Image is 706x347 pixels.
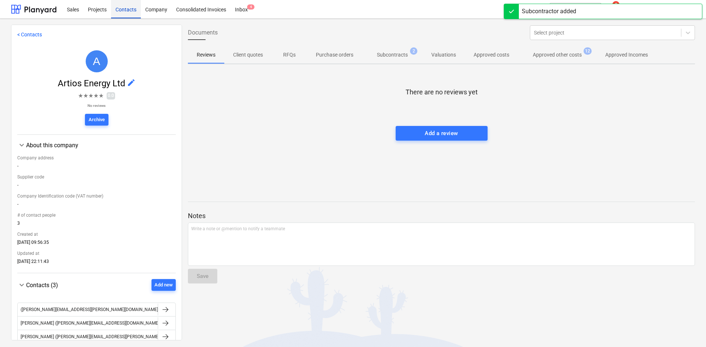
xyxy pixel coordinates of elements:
span: 4 [247,4,254,10]
div: - [17,182,176,191]
div: [DATE] 22:11:43 [17,259,176,267]
p: Client quotes [233,51,263,59]
p: Approved costs [474,51,509,59]
a: < Contacts [17,32,42,37]
div: - [17,202,176,210]
div: # of contact people [17,210,176,221]
span: keyboard_arrow_down [17,141,26,149]
p: Notes [188,212,695,220]
div: Company address [17,152,176,163]
span: ★ [83,91,88,100]
span: edit [127,78,136,87]
button: Add new [151,279,176,291]
p: Reviews [197,51,215,59]
span: keyboard_arrow_down [17,281,26,289]
p: No reviews [78,103,115,108]
div: Created at [17,229,176,240]
div: Company Identification code (VAT number) [17,191,176,202]
iframe: Chat Widget [669,312,706,347]
div: Subcontractor added [522,7,576,16]
p: There are no reviews yet [406,88,478,97]
p: RFQs [281,51,298,59]
div: Add new [154,281,173,289]
p: Approved Incomes [605,51,648,59]
span: Artios Energy Ltd [58,78,127,88]
div: [PERSON_NAME] ([PERSON_NAME][EMAIL_ADDRESS][PERSON_NAME][DOMAIN_NAME]) [21,334,194,339]
span: Contacts (3) [26,282,58,289]
div: Supplier code [17,171,176,182]
p: Subcontracts [377,51,408,59]
div: Updated at [17,248,176,259]
div: About this company [17,149,176,267]
p: Approved other costs [533,51,582,59]
span: ★ [78,91,83,100]
div: Add a review [425,129,458,138]
span: ★ [99,91,104,100]
div: Artios [86,50,108,72]
button: Add a review [396,126,488,141]
div: 3 [17,221,176,229]
div: - [17,163,176,171]
div: [PERSON_NAME] ([PERSON_NAME][EMAIL_ADDRESS][DOMAIN_NAME]) [21,321,161,326]
div: Archive [89,116,105,124]
div: [DATE] 09:56:35 [17,240,176,248]
div: About this company [17,141,176,149]
div: ([PERSON_NAME][EMAIL_ADDRESS][PERSON_NAME][DOMAIN_NAME]) [21,307,160,312]
span: ★ [88,91,93,100]
button: Archive [85,114,108,126]
span: 0.0 [107,92,115,99]
div: About this company [26,142,176,149]
span: 2 [410,47,417,55]
p: Purchase orders [316,51,353,59]
p: Valuations [431,51,456,59]
div: Contacts (3)Add new [17,279,176,291]
span: ★ [93,91,99,100]
span: Documents [188,28,218,37]
span: A [93,55,100,67]
span: 12 [584,47,592,55]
